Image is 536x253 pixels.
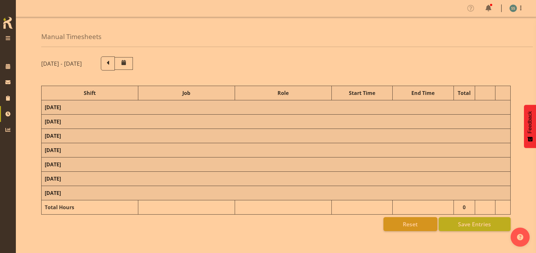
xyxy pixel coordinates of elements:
[45,89,135,97] div: Shift
[517,234,523,240] img: help-xxl-2.png
[439,217,511,231] button: Save Entries
[42,115,511,129] td: [DATE]
[403,220,418,228] span: Reset
[141,89,232,97] div: Job
[527,111,533,133] span: Feedback
[41,33,101,40] h4: Manual Timesheets
[42,100,511,115] td: [DATE]
[383,217,437,231] button: Reset
[524,105,536,148] button: Feedback - Show survey
[41,60,82,67] h5: [DATE] - [DATE]
[509,4,517,12] img: shane-shaw-williams1936.jpg
[454,200,475,215] td: 0
[42,143,511,157] td: [DATE]
[335,89,389,97] div: Start Time
[396,89,450,97] div: End Time
[42,157,511,172] td: [DATE]
[42,186,511,200] td: [DATE]
[42,129,511,143] td: [DATE]
[457,89,472,97] div: Total
[2,16,14,30] img: Rosterit icon logo
[42,172,511,186] td: [DATE]
[42,200,138,215] td: Total Hours
[238,89,328,97] div: Role
[458,220,491,228] span: Save Entries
